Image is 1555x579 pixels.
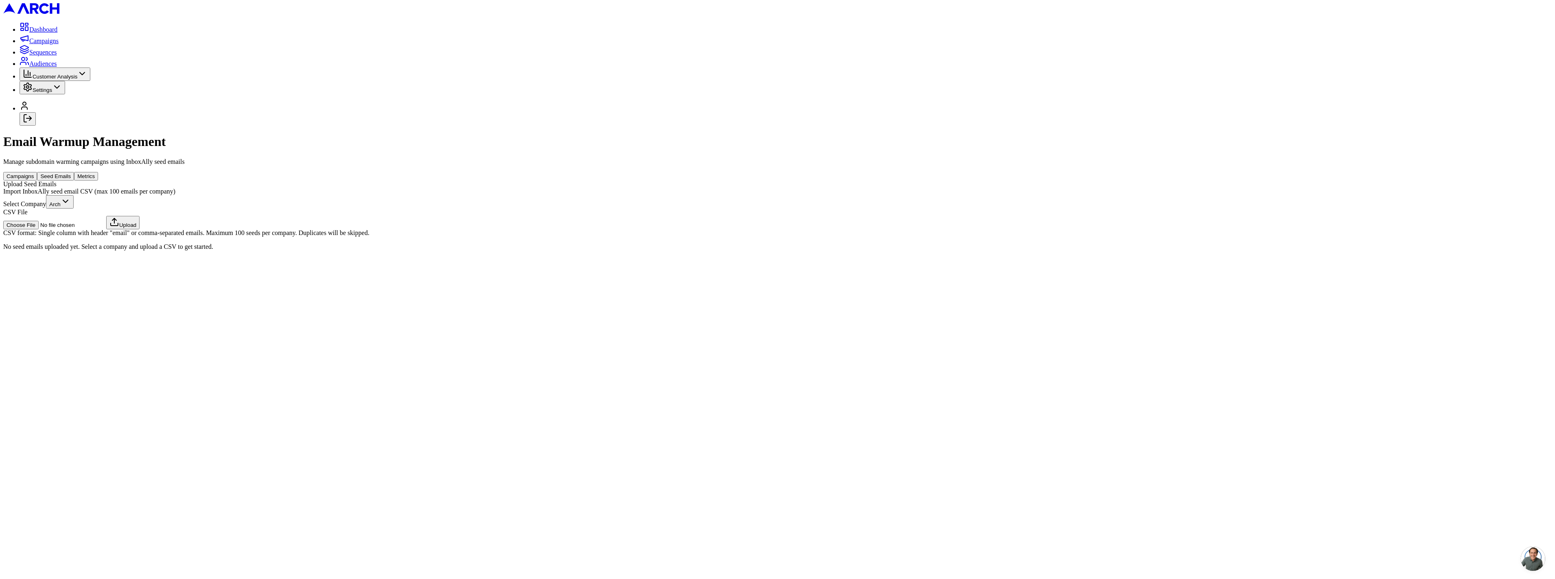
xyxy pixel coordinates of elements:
button: Log out [20,112,36,126]
p: Manage subdomain warming campaigns using InboxAlly seed emails [3,158,1552,165]
button: Customer Analysis [20,67,90,81]
label: CSV File [3,209,28,215]
div: Upload Seed Emails [3,181,1552,188]
label: Select Company [3,200,46,207]
div: Import InboxAlly seed email CSV (max 100 emails per company) [3,188,1552,195]
button: Upload [106,216,140,229]
button: Campaigns [3,172,37,181]
div: CSV format: Single column with header "email" or comma-separated emails. Maximum 100 seeds per co... [3,229,1552,237]
span: Sequences [29,49,57,56]
p: No seed emails uploaded yet. Select a company and upload a CSV to get started. [3,243,1552,250]
a: Audiences [20,60,57,67]
span: Dashboard [29,26,57,33]
button: Settings [20,81,65,94]
span: Audiences [29,60,57,67]
span: Customer Analysis [33,74,77,80]
a: Open chat [1521,546,1545,571]
a: Campaigns [20,37,59,44]
span: Settings [33,87,52,93]
button: Seed Emails [37,172,74,181]
h1: Email Warmup Management [3,134,1552,149]
a: Dashboard [20,26,57,33]
button: Metrics [74,172,98,181]
a: Sequences [20,49,57,56]
span: Campaigns [29,37,59,44]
